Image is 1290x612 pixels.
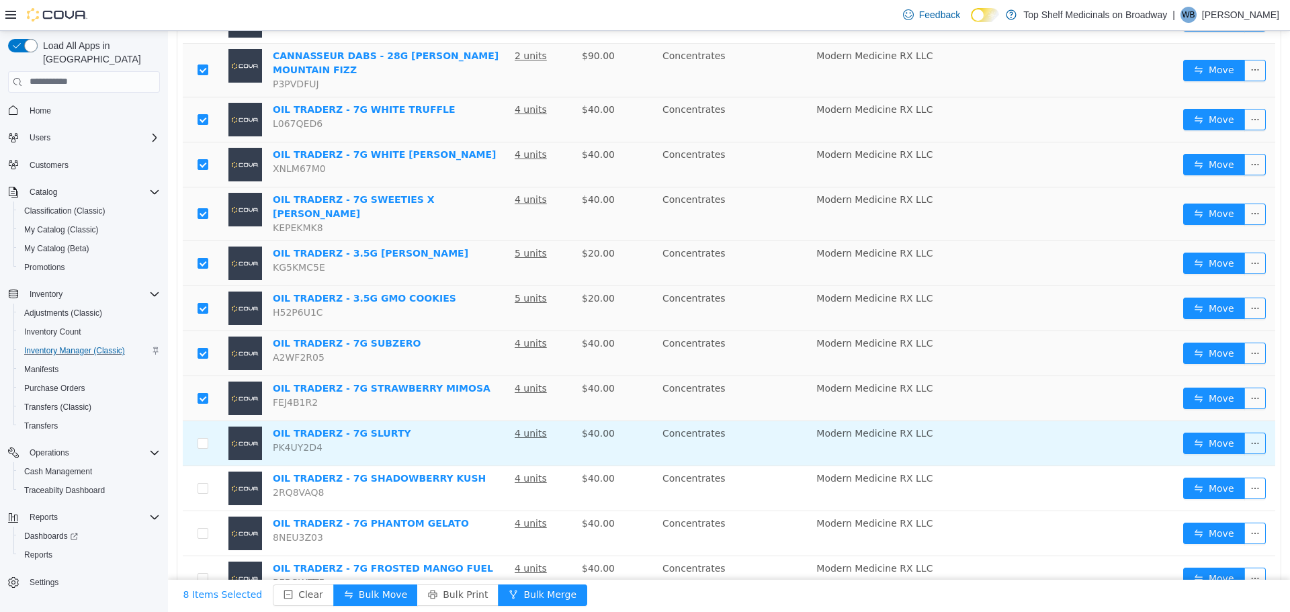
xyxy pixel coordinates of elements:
[1076,492,1098,513] button: icon: ellipsis
[648,487,765,498] span: Modern Medicine RX LLC
[105,411,155,422] span: PK4UY2D4
[1182,7,1195,23] span: WB
[60,531,94,564] img: OIL TRADERZ - 7G FROSTED MANGO FUEL placeholder
[60,396,94,429] img: OIL TRADERZ - 7G SLURTY placeholder
[347,19,379,30] u: 2 units
[24,550,52,560] span: Reports
[105,321,157,332] span: A2WF2R05
[24,574,160,591] span: Settings
[1015,29,1077,50] button: icon: swapMove
[105,48,151,58] span: P3PVDFUJ
[24,184,160,200] span: Catalog
[347,118,379,129] u: 4 units
[105,276,155,287] span: H52P6U1C
[13,417,165,435] button: Transfers
[19,203,160,219] span: Classification (Classic)
[19,361,160,378] span: Manifests
[1076,267,1098,288] button: icon: ellipsis
[1076,537,1098,558] button: icon: ellipsis
[105,501,155,512] span: 8NEU3Z03
[19,324,160,340] span: Inventory Count
[24,157,74,173] a: Customers
[19,418,160,434] span: Transfers
[105,307,253,318] a: OIL TRADERZ - 7G SUBZERO
[5,554,105,575] button: 8 Items Selected
[414,73,447,84] span: $40.00
[19,259,71,275] a: Promotions
[648,217,765,228] span: Modern Medicine RX LLC
[60,306,94,339] img: OIL TRADERZ - 7G SUBZERO placeholder
[414,397,447,408] span: $40.00
[19,222,104,238] a: My Catalog (Classic)
[648,352,765,363] span: Modern Medicine RX LLC
[24,345,125,356] span: Inventory Manager (Classic)
[1015,402,1077,423] button: icon: swapMove
[19,259,160,275] span: Promotions
[13,202,165,220] button: Classification (Classic)
[3,128,165,147] button: Users
[919,8,960,21] span: Feedback
[347,352,379,363] u: 4 units
[1076,78,1098,99] button: icon: ellipsis
[1180,7,1197,23] div: WAYLEN BUNN
[648,532,765,543] span: Modern Medicine RX LLC
[19,482,160,498] span: Traceabilty Dashboard
[19,528,83,544] a: Dashboards
[105,532,325,543] a: OIL TRADERZ - 7G FROSTED MANGO FUEL
[1015,123,1077,144] button: icon: swapMove
[19,343,130,359] a: Inventory Manager (Classic)
[13,258,165,277] button: Promotions
[1076,357,1098,378] button: icon: ellipsis
[489,345,643,390] td: Concentrates
[1015,492,1077,513] button: icon: swapMove
[414,352,447,363] span: $40.00
[24,364,58,375] span: Manifests
[165,554,250,575] button: icon: swapBulk Move
[13,220,165,239] button: My Catalog (Classic)
[19,547,160,563] span: Reports
[1202,7,1279,23] p: [PERSON_NAME]
[13,360,165,379] button: Manifests
[105,118,328,129] a: OIL TRADERZ - 7G WHITE [PERSON_NAME]
[19,464,97,480] a: Cash Management
[105,217,300,228] a: OIL TRADERZ - 3.5G [PERSON_NAME]
[24,130,160,146] span: Users
[105,231,157,242] span: KG5KMC5E
[38,39,160,66] span: Load All Apps in [GEOGRAPHIC_DATA]
[1015,357,1077,378] button: icon: swapMove
[60,117,94,150] img: OIL TRADERZ - 7G WHITE RUNTZ placeholder
[3,155,165,175] button: Customers
[19,528,160,544] span: Dashboards
[648,163,765,174] span: Modern Medicine RX LLC
[1076,402,1098,423] button: icon: ellipsis
[60,351,94,384] img: OIL TRADERZ - 7G STRAWBERRY MIMOSA placeholder
[105,87,155,98] span: L067QED6
[648,397,765,408] span: Modern Medicine RX LLC
[19,361,64,378] a: Manifests
[24,286,160,302] span: Inventory
[347,397,379,408] u: 4 units
[24,531,78,541] span: Dashboards
[347,487,379,498] u: 4 units
[24,326,81,337] span: Inventory Count
[19,547,58,563] a: Reports
[105,487,301,498] a: OIL TRADERZ - 7G PHANTOM GELATO
[330,554,419,575] button: icon: forkBulk Merge
[24,485,105,496] span: Traceabilty Dashboard
[414,118,447,129] span: $40.00
[60,216,94,249] img: OIL TRADERZ - 3.5G LARRY DREAM placeholder
[489,157,643,210] td: Concentrates
[30,132,50,143] span: Users
[24,157,160,173] span: Customers
[1076,312,1098,333] button: icon: ellipsis
[19,399,160,415] span: Transfers (Classic)
[24,445,75,461] button: Operations
[60,18,94,52] img: CANNASSEUR DABS - 28G BRANDON MOUNTAIN FIZZ placeholder
[19,380,160,396] span: Purchase Orders
[1023,7,1167,23] p: Top Shelf Medicinals on Broadway
[30,577,58,588] span: Settings
[30,160,69,171] span: Customers
[648,262,765,273] span: Modern Medicine RX LLC
[105,366,150,377] span: FEJ4B1R2
[3,508,165,527] button: Reports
